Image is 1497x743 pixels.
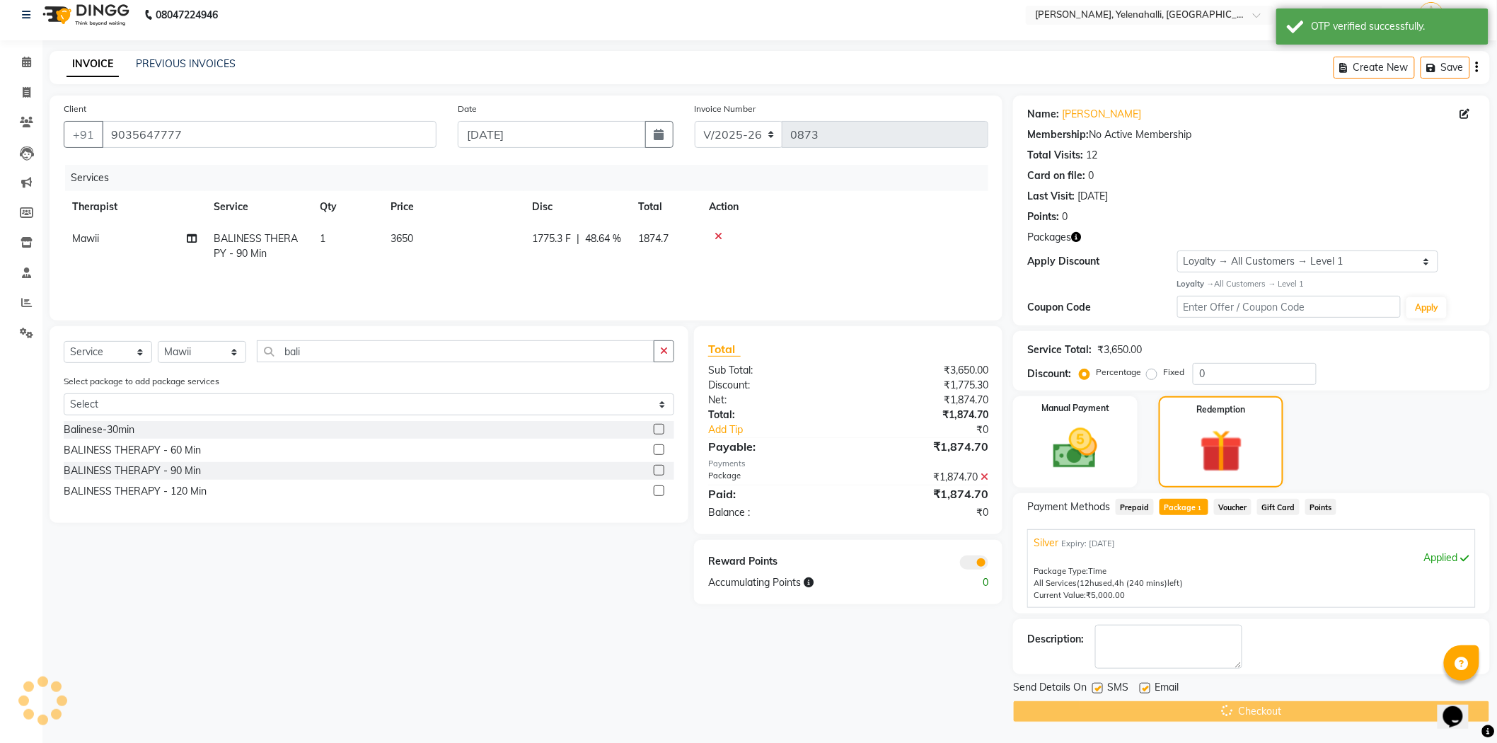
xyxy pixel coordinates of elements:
div: Discount: [698,378,848,393]
div: Points: [1027,209,1059,224]
label: Fixed [1163,366,1184,379]
span: Points [1305,499,1336,515]
span: 1 [320,232,325,245]
button: Save [1421,57,1470,79]
div: BALINESS THERAPY - 90 Min [64,463,201,478]
span: All Services [1034,578,1077,588]
iframe: chat widget [1438,686,1483,729]
th: Qty [311,191,382,223]
button: +91 [64,121,103,148]
button: Create New [1334,57,1415,79]
button: Apply [1406,297,1447,318]
div: Membership: [1027,127,1089,142]
input: Search or Scan [257,340,654,362]
span: ₹5,000.00 [1086,590,1125,600]
div: Sub Total: [698,363,848,378]
th: Price [382,191,524,223]
div: ₹3,650.00 [848,363,999,378]
span: (12h [1077,578,1094,588]
span: Email [1155,680,1179,698]
span: Send Details On [1013,680,1087,698]
span: Current Value: [1034,590,1086,600]
a: PREVIOUS INVOICES [136,57,236,70]
span: SMS [1107,680,1128,698]
div: Total: [698,408,848,422]
div: ₹1,775.30 [848,378,999,393]
div: Description: [1027,632,1084,647]
span: used, left) [1077,578,1183,588]
span: 48.64 % [585,231,621,246]
label: Redemption [1197,403,1246,416]
input: Enter Offer / Coupon Code [1177,296,1401,318]
span: Silver [1034,536,1058,551]
div: Payable: [698,438,848,455]
div: ₹0 [874,422,1000,437]
span: BALINESS THERAPY - 90 Min [214,232,298,260]
a: Add Tip [698,422,874,437]
span: Time [1088,566,1106,576]
th: Service [205,191,311,223]
div: Card on file: [1027,168,1085,183]
div: 0 [1062,209,1068,224]
div: Apply Discount [1027,254,1177,269]
span: Voucher [1214,499,1252,515]
div: BALINESS THERAPY - 60 Min [64,443,201,458]
div: Applied [1034,551,1469,565]
span: Mawii [72,232,99,245]
a: INVOICE [67,52,119,77]
span: Package [1160,499,1208,515]
div: Total Visits: [1027,148,1083,163]
div: ₹0 [848,505,999,520]
span: Gift Card [1257,499,1300,515]
div: Balinese-30min [64,422,134,437]
label: Percentage [1096,366,1141,379]
img: Dini [1419,2,1444,27]
span: Payment Methods [1027,500,1110,514]
div: 12 [1086,148,1097,163]
div: 0 [1088,168,1094,183]
img: _gift.svg [1186,425,1256,478]
div: Balance : [698,505,848,520]
div: ₹1,874.70 [848,393,999,408]
label: Invoice Number [695,103,756,115]
span: 3650 [391,232,413,245]
div: Service Total: [1027,342,1092,357]
div: ₹1,874.70 [848,470,999,485]
div: Package [698,470,848,485]
div: Payments [708,458,988,470]
th: Total [630,191,700,223]
div: Coupon Code [1027,300,1177,315]
strong: Loyalty → [1177,279,1215,289]
div: ₹1,874.70 [848,408,999,422]
div: Name: [1027,107,1059,122]
label: Select package to add package services [64,375,219,388]
div: Services [65,165,999,191]
span: Dini [1451,8,1470,23]
span: 1775.3 F [532,231,571,246]
div: Discount: [1027,367,1071,381]
div: Net: [698,393,848,408]
a: [PERSON_NAME] [1062,107,1141,122]
label: Date [458,103,477,115]
th: Disc [524,191,630,223]
div: No Active Membership [1027,127,1476,142]
div: BALINESS THERAPY - 120 Min [64,484,207,499]
div: 0 [924,575,1000,590]
span: Total [708,342,741,357]
span: Prepaid [1116,499,1154,515]
span: Package Type: [1034,566,1088,576]
span: Expiry: [DATE] [1061,538,1115,550]
span: 1 [1196,505,1204,513]
span: 1874.7 [638,232,669,245]
div: Paid: [698,485,848,502]
div: Accumulating Points [698,575,924,590]
div: ₹3,650.00 [1097,342,1142,357]
span: Packages [1027,230,1071,245]
div: Last Visit: [1027,189,1075,204]
label: Client [64,103,86,115]
span: 4h (240 mins) [1114,578,1167,588]
div: ₹1,874.70 [848,438,999,455]
th: Therapist [64,191,205,223]
th: Action [700,191,988,223]
input: Search by Name/Mobile/Email/Code [102,121,437,148]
